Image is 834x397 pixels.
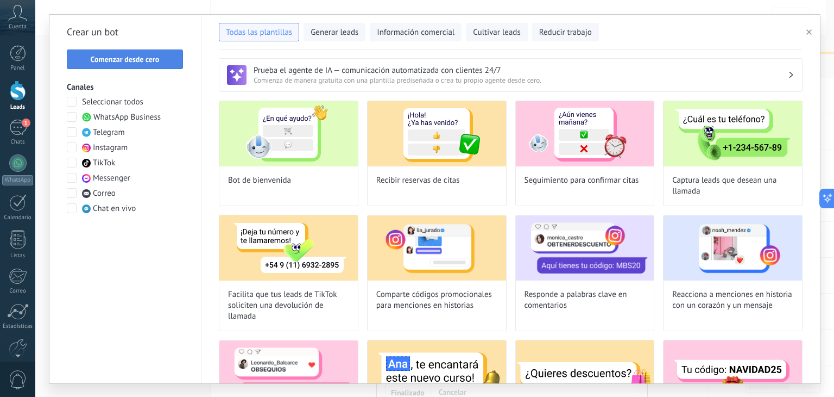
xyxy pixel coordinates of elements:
div: Chats [2,139,34,146]
img: Responde a palabras clave en comentarios [516,215,654,281]
span: Información comercial [377,27,454,38]
div: Panel [2,65,34,72]
div: Correo [2,288,34,295]
span: Captura leads que desean una llamada [672,175,793,197]
span: Bot de bienvenida [228,175,291,186]
img: Comparte códigos promocionales para menciones en historias [368,215,506,281]
button: Todas las plantillas [219,23,299,41]
img: Facilita que tus leads de TikTok soliciten una devolución de llamada [219,215,358,281]
button: Generar leads [304,23,365,41]
span: Reacciona a menciones en historia con un corazón y un mensaje [672,289,793,311]
span: Comienza de manera gratuita con una plantilla prediseñada o crea tu propio agente desde cero. [254,76,788,85]
span: Seleccionar todos [82,97,143,108]
span: Generar leads [311,27,358,38]
span: 1 [22,119,30,127]
span: Seguimiento para confirmar citas [525,175,639,186]
span: Comparte códigos promocionales para menciones en historias [376,289,497,311]
span: Comenzar desde cero [91,55,160,63]
span: Facilita que tus leads de TikTok soliciten una devolución de llamada [228,289,349,322]
span: Telegram [93,127,125,138]
span: Cultivar leads [473,27,520,38]
span: Todas las plantillas [226,27,292,38]
span: Chat en vivo [93,203,136,214]
button: Cultivar leads [466,23,527,41]
span: WhatsApp Business [93,112,161,123]
button: Reducir trabajo [532,23,599,41]
div: Leads [2,104,34,111]
div: WhatsApp [2,175,33,185]
button: Información comercial [370,23,462,41]
span: Messenger [93,173,130,184]
span: Correo [93,188,116,199]
img: Reacciona a menciones en historia con un corazón y un mensaje [664,215,802,281]
img: Bot de bienvenida [219,101,358,166]
span: Cuenta [9,23,27,30]
span: TikTok [93,158,115,169]
div: Calendario [2,214,34,221]
div: Listas [2,252,34,259]
button: Comenzar desde cero [67,49,183,69]
img: Recibir reservas de citas [368,101,506,166]
span: Recibir reservas de citas [376,175,460,186]
h3: Canales [67,82,184,92]
span: Reducir trabajo [539,27,592,38]
span: Responde a palabras clave en comentarios [525,289,646,311]
img: Captura leads que desean una llamada [664,101,802,166]
span: Instagram [93,142,128,153]
img: Seguimiento para confirmar citas [516,101,654,166]
h2: Crear un bot [67,23,184,41]
div: Estadísticas [2,323,34,330]
h3: Prueba el agente de IA — comunicación automatizada con clientes 24/7 [254,65,788,76]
